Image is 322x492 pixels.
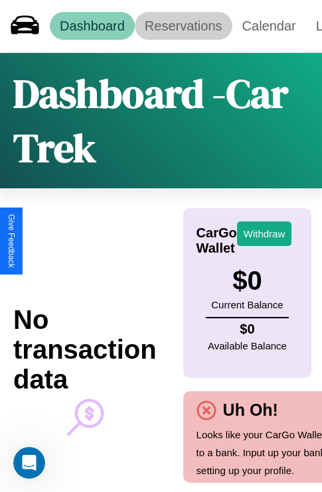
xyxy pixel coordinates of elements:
p: Available Balance [208,337,287,355]
div: Give Feedback [7,214,16,268]
iframe: Intercom live chat [13,447,45,479]
h3: $ 0 [211,266,283,296]
h2: No transaction data [13,305,157,395]
h4: CarGo Wallet [197,225,237,256]
a: Reservations [135,12,232,40]
a: Calendar [232,12,306,40]
p: Current Balance [211,296,283,314]
h4: $ 0 [208,322,287,337]
h1: Dashboard - Car Trek [13,66,309,175]
button: Withdraw [237,221,292,246]
h4: Uh Oh! [216,400,285,420]
a: Dashboard [50,12,135,40]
